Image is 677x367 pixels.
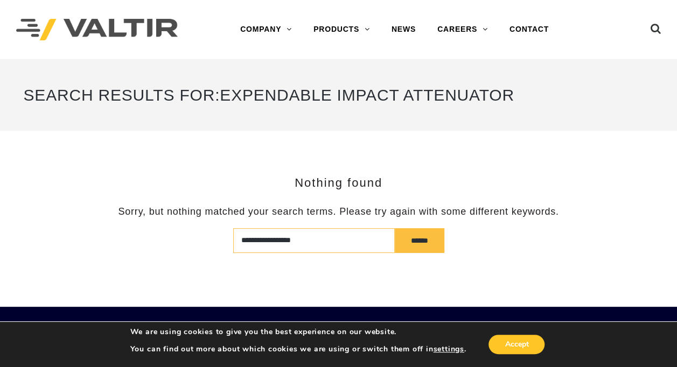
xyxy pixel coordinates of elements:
a: COMPANY [229,19,303,40]
h3: Nothing found [24,177,654,189]
button: Accept [488,335,545,354]
p: Sorry, but nothing matched your search terms. Please try again with some different keywords. [24,206,654,218]
h1: Search Results for: [24,75,654,115]
a: CONTACT [499,19,560,40]
a: CAREERS [427,19,499,40]
span: Expendable impact attenuator [220,86,514,104]
p: You can find out more about which cookies we are using or switch them off in . [130,344,466,354]
img: Valtir [16,19,178,41]
button: settings [433,344,464,354]
a: PRODUCTS [303,19,381,40]
a: NEWS [381,19,427,40]
p: We are using cookies to give you the best experience on our website. [130,327,466,337]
